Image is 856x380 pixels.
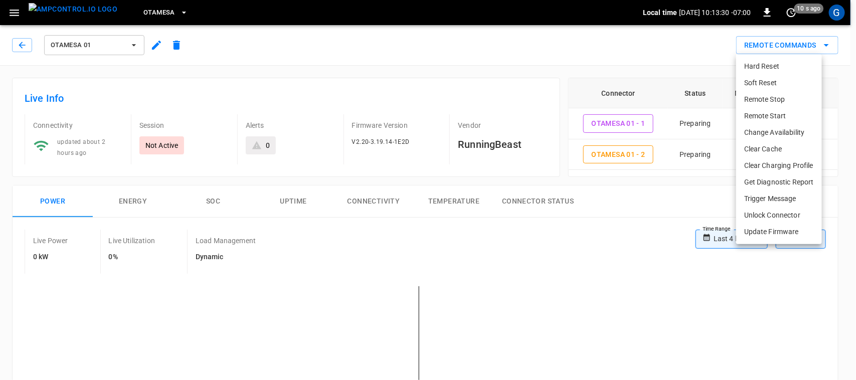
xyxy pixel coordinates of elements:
li: Change Availability [736,124,822,141]
li: Update Firmware [736,224,822,240]
li: Remote Start [736,108,822,124]
li: Trigger Message [736,191,822,207]
li: Get Diagnostic Report [736,174,822,191]
li: Clear Cache [736,141,822,157]
li: Soft Reset [736,75,822,91]
li: Remote Stop [736,91,822,108]
li: Hard Reset [736,58,822,75]
li: Clear Charging Profile [736,157,822,174]
li: Unlock Connector [736,207,822,224]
